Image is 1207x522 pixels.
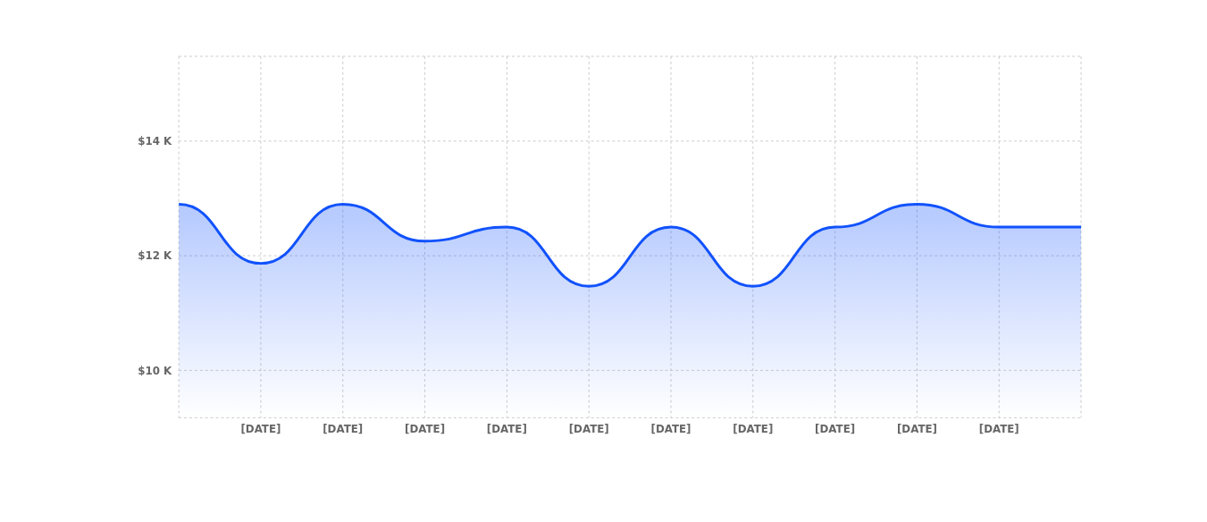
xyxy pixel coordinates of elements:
[138,249,172,262] tspan: $12 K
[138,135,172,147] tspan: $14 K
[405,423,445,435] tspan: [DATE]
[733,423,773,435] tspan: [DATE]
[897,423,937,435] tspan: [DATE]
[487,423,527,435] tspan: [DATE]
[650,423,691,435] tspan: [DATE]
[138,365,172,377] tspan: $10 K
[569,423,609,435] tspan: [DATE]
[979,423,1019,435] tspan: [DATE]
[815,423,855,435] tspan: [DATE]
[323,423,363,435] tspan: [DATE]
[240,423,281,435] tspan: [DATE]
